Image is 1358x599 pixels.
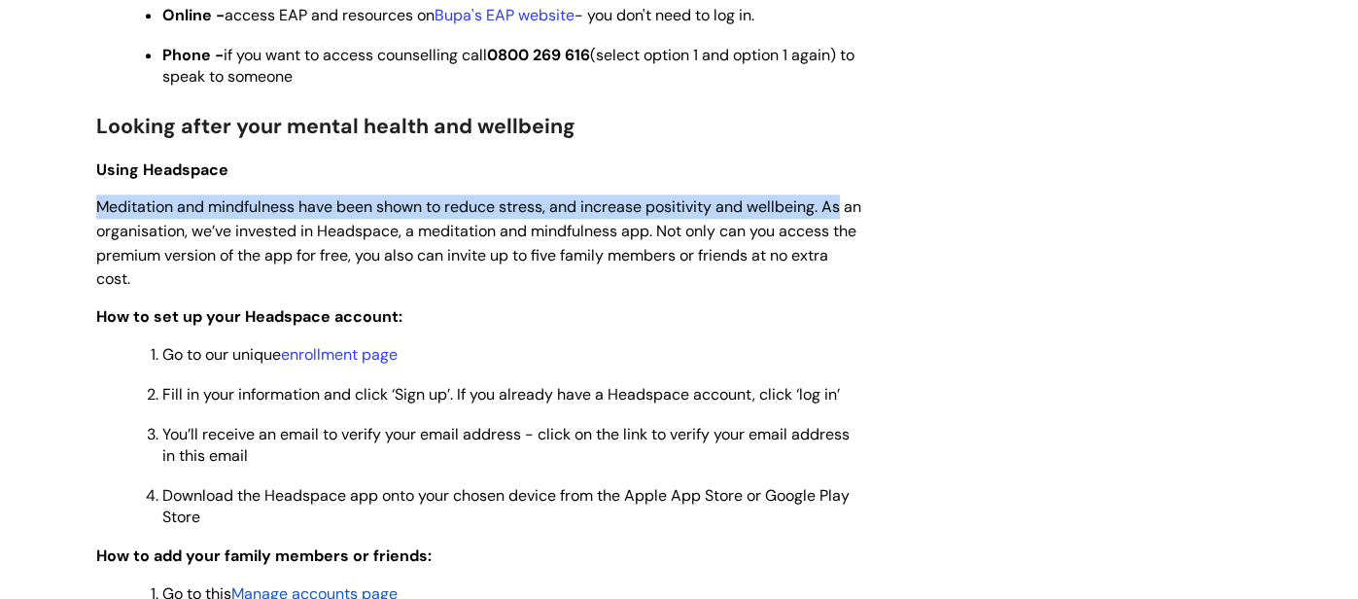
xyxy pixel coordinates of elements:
[162,45,224,65] strong: Phone -
[162,5,225,25] strong: Online -
[487,45,590,65] strong: 0800 269 616
[96,196,861,289] span: Meditation and mindfulness have been shown to reduce stress, and increase positivity and wellbein...
[96,546,432,566] span: How to add your family members or friends:
[435,5,575,25] a: Bupa's EAP website
[162,424,850,466] span: You’ll receive an email to verify your email address - click on the link to verify your email add...
[162,5,754,25] span: access EAP and resources on - you don't need to log in.
[162,344,398,365] span: Go to our unique
[162,485,850,527] span: Download the Headspace app onto your chosen device from the Apple App Store or Google Play Store
[162,45,854,87] span: if you want to access counselling call (select option 1 and option 1 again) to speak to someone
[162,384,840,405] span: Fill in your information and click ‘Sign up’. If you already have a Headspace account, click ‘log...
[96,159,228,180] span: Using Headspace
[281,344,398,365] a: enrollment page
[96,113,575,140] span: Looking after your mental health and wellbeing
[96,306,402,327] span: How to set up your Headspace account:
